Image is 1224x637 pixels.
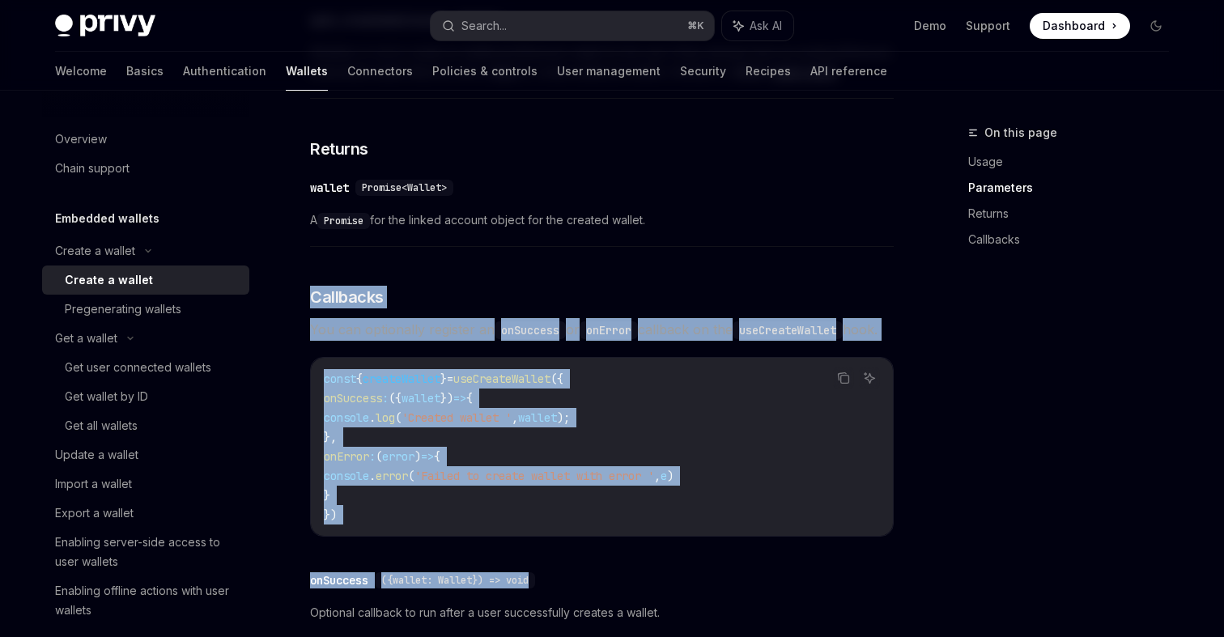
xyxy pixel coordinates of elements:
img: dark logo [55,15,155,37]
div: Get all wallets [65,416,138,435]
a: Wallets [286,52,328,91]
div: Enabling offline actions with user wallets [55,581,240,620]
a: Get user connected wallets [42,353,249,382]
button: Search...⌘K [431,11,714,40]
div: Overview [55,130,107,149]
span: 'Failed to create wallet with error ' [414,469,654,483]
span: ( [376,449,382,464]
span: onSuccess [324,391,382,406]
a: User management [557,52,661,91]
span: onError [324,449,369,464]
span: console [324,410,369,425]
a: Recipes [746,52,791,91]
span: A for the linked account object for the created wallet. [310,210,894,230]
code: onSuccess [495,321,566,339]
code: useCreateWallet [733,321,843,339]
a: Import a wallet [42,469,249,499]
span: Optional callback to run after a user successfully creates a wallet. [310,603,894,622]
a: Export a wallet [42,499,249,528]
span: : [382,391,389,406]
div: Chain support [55,159,130,178]
code: onError [580,321,638,339]
span: ({wallet: Wallet}) => void [381,574,529,587]
span: : [369,449,376,464]
div: Create a wallet [65,270,153,290]
a: Pregenerating wallets [42,295,249,324]
span: ) [414,449,421,464]
button: Toggle dark mode [1143,13,1169,39]
a: Policies & controls [432,52,538,91]
span: } [324,488,330,503]
span: Ask AI [750,18,782,34]
a: Enabling server-side access to user wallets [42,528,249,576]
div: Import a wallet [55,474,132,494]
span: ⌘ K [687,19,704,32]
span: error [382,449,414,464]
a: Dashboard [1030,13,1130,39]
span: { [434,449,440,464]
div: Search... [461,16,507,36]
span: Promise<Wallet> [362,181,447,194]
a: Overview [42,125,249,154]
span: ({ [389,391,402,406]
a: Welcome [55,52,107,91]
button: Ask AI [722,11,793,40]
span: => [453,391,466,406]
a: Returns [968,201,1182,227]
span: . [369,410,376,425]
a: API reference [810,52,887,91]
span: , [654,469,661,483]
a: Get all wallets [42,411,249,440]
span: }, [324,430,337,444]
span: } [440,372,447,386]
span: . [369,469,376,483]
span: 'Created wallet ' [402,410,512,425]
span: ); [557,410,570,425]
span: console [324,469,369,483]
a: Support [966,18,1010,34]
span: useCreateWallet [453,372,550,386]
span: log [376,410,395,425]
div: Get user connected wallets [65,358,211,377]
span: wallet [402,391,440,406]
a: Parameters [968,175,1182,201]
span: You can optionally register an or callback on the hook. [310,318,894,341]
a: Security [680,52,726,91]
span: }) [440,391,453,406]
span: { [356,372,363,386]
span: wallet [518,410,557,425]
span: }) [324,507,337,522]
span: ({ [550,372,563,386]
code: Promise [317,213,370,229]
span: = [447,372,453,386]
div: Get a wallet [55,329,117,348]
a: Demo [914,18,946,34]
a: Get wallet by ID [42,382,249,411]
span: Callbacks [310,286,384,308]
div: Update a wallet [55,445,138,465]
a: Callbacks [968,227,1182,253]
a: Connectors [347,52,413,91]
span: => [421,449,434,464]
span: const [324,372,356,386]
div: Create a wallet [55,241,135,261]
a: Authentication [183,52,266,91]
button: Copy the contents from the code block [833,367,854,389]
a: Enabling offline actions with user wallets [42,576,249,625]
h5: Embedded wallets [55,209,159,228]
div: wallet [310,180,349,196]
span: ( [395,410,402,425]
div: Pregenerating wallets [65,299,181,319]
span: On this page [984,123,1057,142]
span: , [512,410,518,425]
div: Export a wallet [55,503,134,523]
span: ( [408,469,414,483]
a: Usage [968,149,1182,175]
a: Basics [126,52,164,91]
span: Dashboard [1043,18,1105,34]
div: onSuccess [310,572,368,588]
span: e [661,469,667,483]
div: Enabling server-side access to user wallets [55,533,240,571]
span: { [466,391,473,406]
span: Returns [310,138,368,160]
